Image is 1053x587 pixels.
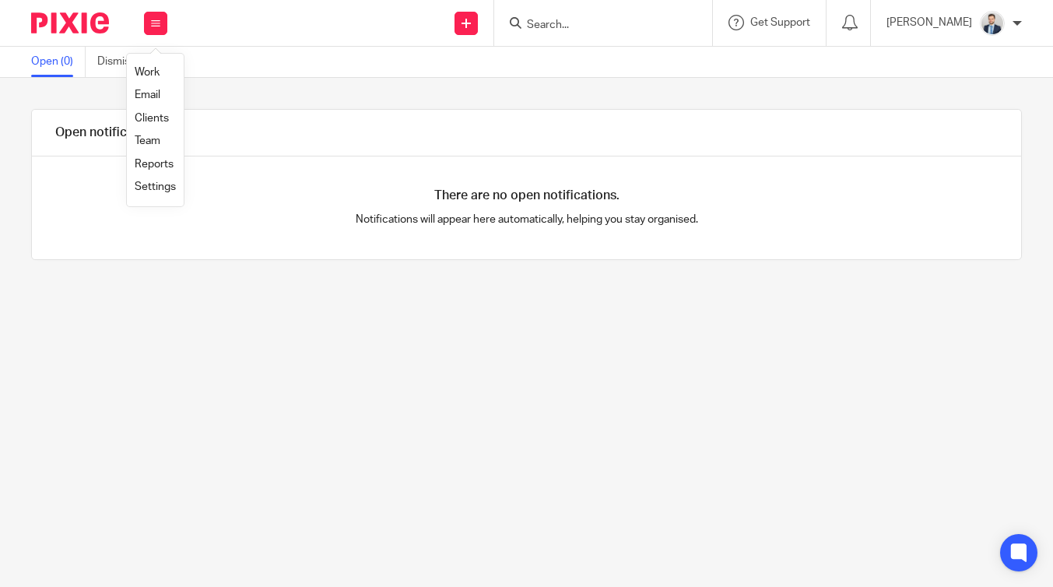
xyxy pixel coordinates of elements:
[97,47,160,77] a: Dismissed
[55,125,163,141] h1: Open notifications
[750,17,810,28] span: Get Support
[135,67,160,78] a: Work
[135,159,174,170] a: Reports
[279,212,774,227] p: Notifications will appear here automatically, helping you stay organised.
[525,19,665,33] input: Search
[31,12,109,33] img: Pixie
[31,47,86,77] a: Open (0)
[135,113,169,124] a: Clients
[980,11,1005,36] img: LinkedIn%20Profile.jpeg
[434,188,620,204] h4: There are no open notifications.
[886,15,972,30] p: [PERSON_NAME]
[135,181,176,192] a: Settings
[135,135,160,146] a: Team
[135,90,160,100] a: Email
